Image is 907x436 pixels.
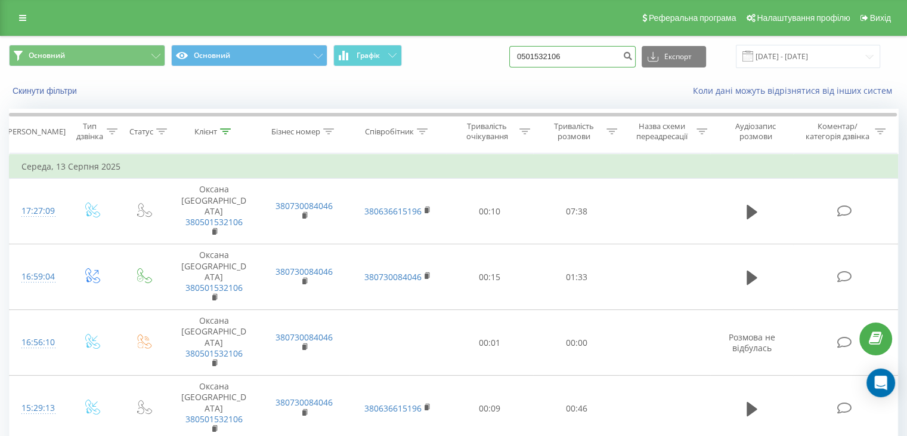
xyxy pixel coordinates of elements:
div: Тривалість очікування [457,121,517,142]
div: [PERSON_NAME] [5,127,66,137]
div: 16:56:10 [21,331,53,354]
div: Співробітник [365,127,414,137]
button: Основний [171,45,327,66]
div: Назва схеми переадресації [631,121,694,142]
div: Аудіозапис розмови [721,121,791,142]
a: 380501532106 [185,216,243,228]
td: 00:10 [447,179,533,244]
button: Основний [9,45,165,66]
div: Open Intercom Messenger [866,369,895,397]
span: Налаштування профілю [757,13,850,23]
td: Оксана [GEOGRAPHIC_DATA] [169,179,259,244]
div: 17:27:09 [21,199,53,223]
div: Тип дзвінка [75,121,103,142]
a: 380730084046 [275,200,333,211]
a: Коли дані можуть відрізнятися вiд інших систем [693,85,898,96]
button: Скинути фільтри [9,85,83,96]
span: Основний [29,51,65,60]
a: 380636615196 [364,205,422,217]
button: Графік [333,45,402,66]
a: 380730084046 [364,271,422,283]
span: Вихід [870,13,891,23]
a: 380501532106 [185,348,243,359]
div: 16:59:04 [21,265,53,288]
div: Коментар/категорія дзвінка [802,121,872,142]
td: 00:00 [533,310,620,376]
td: Середа, 13 Серпня 2025 [10,155,898,179]
span: Розмова не відбулась [729,331,775,354]
div: 15:29:13 [21,397,53,420]
div: Клієнт [194,127,217,137]
td: Оксана [GEOGRAPHIC_DATA] [169,244,259,310]
a: 380730084046 [275,397,333,408]
a: 380730084046 [275,331,333,343]
a: 380636615196 [364,403,422,414]
div: Тривалість розмови [544,121,603,142]
div: Статус [129,127,153,137]
td: Оксана [GEOGRAPHIC_DATA] [169,310,259,376]
td: 00:15 [447,244,533,310]
a: 380730084046 [275,266,333,277]
a: 380501532106 [185,282,243,293]
a: 380501532106 [185,413,243,425]
button: Експорт [642,46,706,67]
input: Пошук за номером [509,46,636,67]
span: Графік [357,51,380,60]
span: Реферальна програма [649,13,736,23]
td: 01:33 [533,244,620,310]
td: 00:01 [447,310,533,376]
td: 07:38 [533,179,620,244]
div: Бізнес номер [271,127,320,137]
